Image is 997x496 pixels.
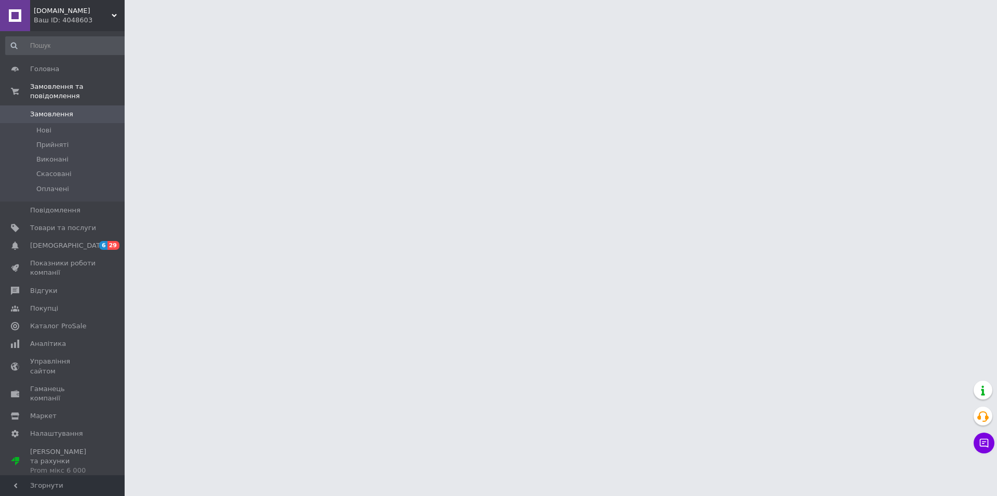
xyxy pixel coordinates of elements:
span: Показники роботи компанії [30,259,96,277]
span: Прийняті [36,140,69,150]
span: Маркет [30,411,57,421]
div: Prom мікс 6 000 [30,466,96,475]
span: Налаштування [30,429,83,438]
span: [PERSON_NAME] та рахунки [30,447,96,476]
span: Нові [36,126,51,135]
span: soroka.trade [34,6,112,16]
span: Аналітика [30,339,66,348]
span: Повідомлення [30,206,80,215]
button: Чат з покупцем [974,433,994,453]
span: Відгуки [30,286,57,296]
span: Оплачені [36,184,69,194]
span: Покупці [30,304,58,313]
span: Замовлення та повідомлення [30,82,125,101]
span: [DEMOGRAPHIC_DATA] [30,241,107,250]
span: Скасовані [36,169,72,179]
span: Гаманець компанії [30,384,96,403]
span: Замовлення [30,110,73,119]
span: 29 [107,241,119,250]
span: Виконані [36,155,69,164]
input: Пошук [5,36,128,55]
span: Управління сайтом [30,357,96,376]
div: Ваш ID: 4048603 [34,16,125,25]
span: Товари та послуги [30,223,96,233]
span: Каталог ProSale [30,321,86,331]
span: 6 [99,241,107,250]
span: Головна [30,64,59,74]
